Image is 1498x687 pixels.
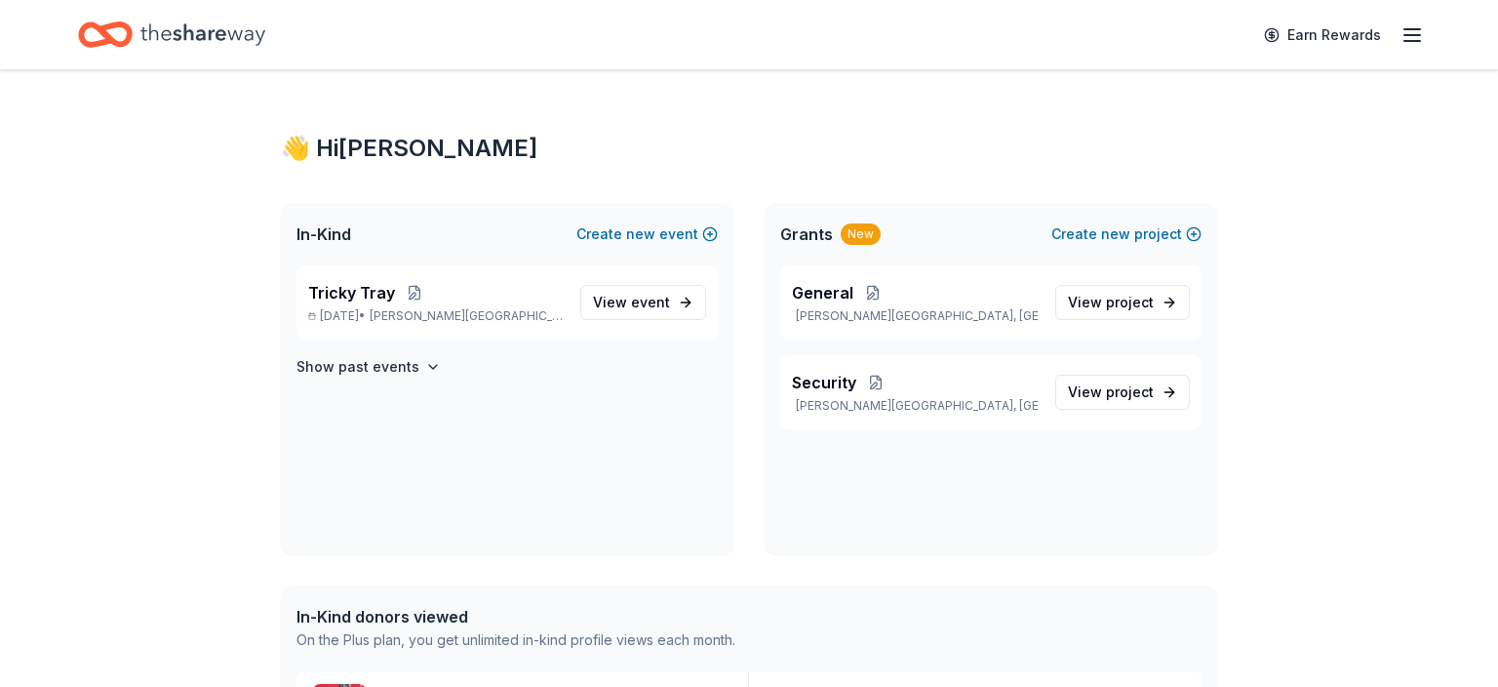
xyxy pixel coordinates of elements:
span: project [1106,294,1154,310]
span: View [1068,291,1154,314]
p: [PERSON_NAME][GEOGRAPHIC_DATA], [GEOGRAPHIC_DATA] [792,398,1040,414]
div: 👋 Hi [PERSON_NAME] [281,133,1217,164]
p: [DATE] • [308,308,565,324]
button: Show past events [296,355,441,379]
a: View event [580,285,706,320]
span: General [792,281,853,304]
div: On the Plus plan, you get unlimited in-kind profile views each month. [296,628,735,652]
span: Security [792,371,856,394]
h4: Show past events [296,355,419,379]
p: [PERSON_NAME][GEOGRAPHIC_DATA], [GEOGRAPHIC_DATA] [792,308,1040,324]
span: project [1106,384,1154,400]
span: new [1101,222,1130,246]
button: Createnewproject [1051,222,1202,246]
span: event [631,294,670,310]
span: Tricky Tray [308,281,395,304]
a: Earn Rewards [1252,18,1393,53]
a: View project [1055,285,1190,320]
div: In-Kind donors viewed [296,605,735,628]
span: In-Kind [296,222,351,246]
div: New [841,223,881,245]
span: View [593,291,670,314]
span: Grants [780,222,833,246]
span: View [1068,381,1154,404]
a: Home [78,12,265,58]
button: Createnewevent [576,222,718,246]
a: View project [1055,375,1190,410]
span: [PERSON_NAME][GEOGRAPHIC_DATA], [GEOGRAPHIC_DATA] [370,308,565,324]
span: new [626,222,655,246]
